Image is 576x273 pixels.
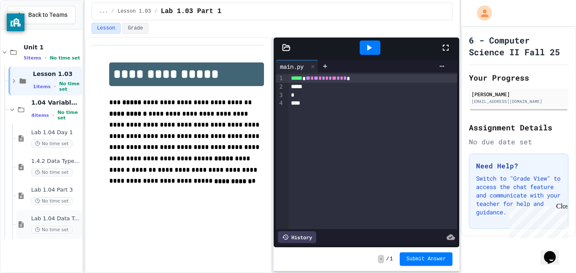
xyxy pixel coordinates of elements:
div: main.py [276,62,308,71]
span: 5 items [24,55,41,61]
span: 1 [390,256,393,262]
button: Back to Teams [8,6,75,24]
h2: Assignment Details [469,122,568,133]
span: • [54,83,56,90]
iframe: chat widget [541,239,568,265]
span: Lab 1.04 Data Types Part 4 [31,215,81,222]
div: History [278,231,316,243]
span: No time set [59,81,81,92]
button: Submit Answer [400,252,453,266]
h1: 6 - Computer Science II Fall 25 [469,34,568,58]
span: / [154,8,157,15]
span: / [111,8,114,15]
div: 1 [276,74,284,83]
span: No time set [31,140,73,148]
span: 4 items [31,113,49,118]
span: Lesson 1.03 [33,70,81,78]
div: [PERSON_NAME] [471,90,566,98]
span: ... [99,8,108,15]
button: Grade [122,23,148,34]
div: No due date set [469,137,568,147]
div: My Account [468,3,494,23]
button: privacy banner [7,14,24,31]
span: No time set [31,168,73,176]
span: Submit Answer [406,256,446,262]
span: 1 items [33,84,51,89]
iframe: chat widget [506,203,568,238]
span: • [45,54,46,61]
div: Chat with us now!Close [3,3,58,54]
span: - [378,255,384,263]
p: Switch to "Grade View" to access the chat feature and communicate with your teacher for help and ... [476,174,561,216]
span: No time set [50,55,80,61]
div: 4 [276,99,284,108]
button: Lesson [92,23,121,34]
h3: Need Help? [476,161,561,171]
span: No time set [57,110,81,121]
div: 2 [276,83,284,91]
span: 1.4.2 Data Types 2 [31,158,81,165]
span: No time set [31,226,73,234]
span: Lesson 1.03 [118,8,151,15]
h2: Your Progress [469,72,568,84]
span: Back to Teams [28,11,67,19]
div: [EMAIL_ADDRESS][DOMAIN_NAME] [471,98,566,105]
div: 3 [276,91,284,100]
span: No time set [31,197,73,205]
span: / [386,256,389,262]
span: Lab 1.03 Part 1 [161,6,221,16]
span: Lab 1.04 Day 1 [31,129,81,136]
span: Unit 1 [24,43,81,51]
span: • [52,112,54,119]
span: 1.04 Variables and User Input [31,99,81,106]
span: Lab 1.04 Part 3 [31,187,81,194]
div: main.py [276,60,318,73]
